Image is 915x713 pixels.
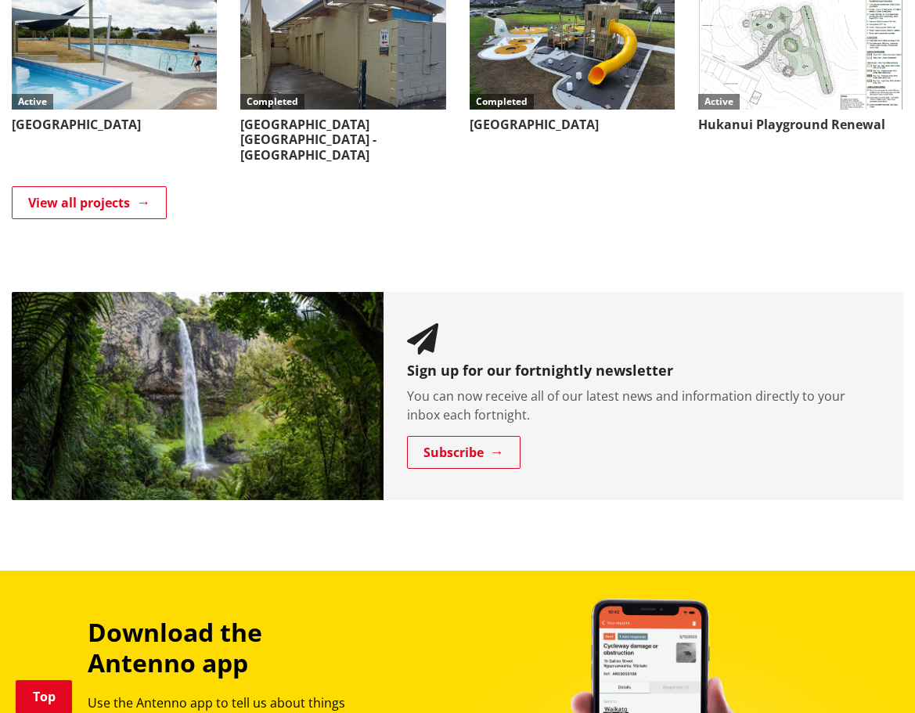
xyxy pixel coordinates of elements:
[12,94,53,110] div: Active
[698,94,740,110] div: Active
[470,117,675,132] h3: [GEOGRAPHIC_DATA]
[12,292,384,501] img: Newsletter banner
[16,680,72,713] a: Top
[470,94,534,110] div: Completed
[12,117,217,132] h3: [GEOGRAPHIC_DATA]
[407,436,521,469] a: Subscribe
[240,117,445,163] h3: [GEOGRAPHIC_DATA] [GEOGRAPHIC_DATA] - [GEOGRAPHIC_DATA]
[843,647,899,704] iframe: Messenger Launcher
[12,186,167,219] a: View all projects
[407,362,880,380] h3: Sign up for our fortnightly newsletter
[240,94,304,110] div: Completed
[698,117,903,132] h3: Hukanui Playground Renewal
[88,618,369,678] h3: Download the Antenno app
[407,387,880,424] p: You can now receive all of our latest news and information directly to your inbox each fortnight.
